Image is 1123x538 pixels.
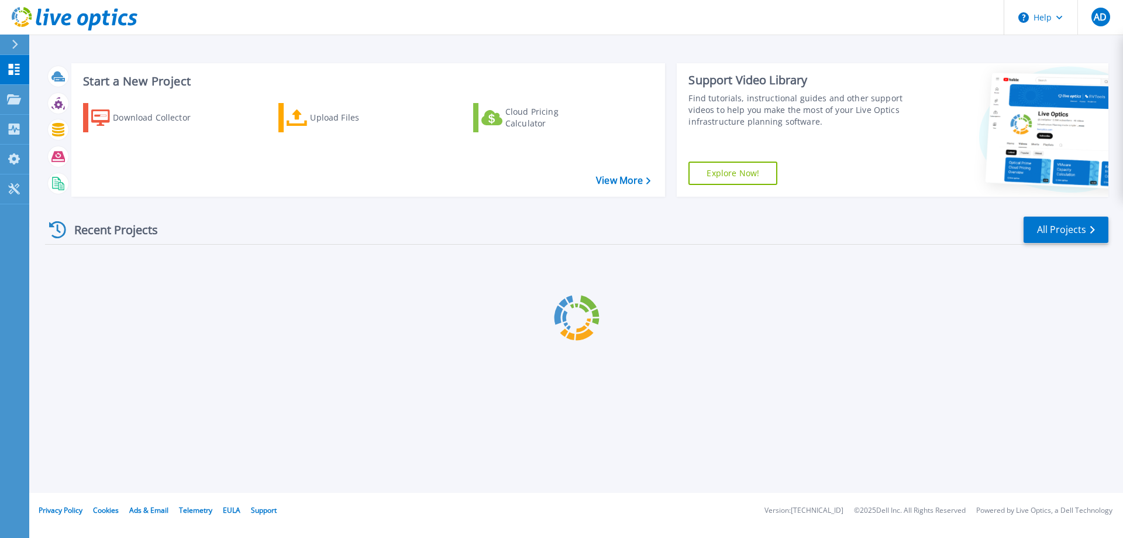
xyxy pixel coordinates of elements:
li: © 2025 Dell Inc. All Rights Reserved [854,507,966,515]
li: Version: [TECHNICAL_ID] [764,507,843,515]
a: Cloud Pricing Calculator [473,103,604,132]
a: All Projects [1024,217,1108,243]
div: Support Video Library [688,73,908,88]
div: Upload Files [310,106,404,129]
h3: Start a New Project [83,75,650,88]
div: Recent Projects [45,215,174,244]
a: EULA [223,505,240,515]
a: Ads & Email [129,505,168,515]
a: Privacy Policy [39,505,82,515]
div: Cloud Pricing Calculator [505,106,599,129]
a: View More [596,175,650,186]
a: Support [251,505,277,515]
a: Upload Files [278,103,409,132]
span: AD [1094,12,1107,22]
div: Find tutorials, instructional guides and other support videos to help you make the most of your L... [688,92,908,128]
a: Telemetry [179,505,212,515]
div: Download Collector [113,106,206,129]
li: Powered by Live Optics, a Dell Technology [976,507,1112,515]
a: Explore Now! [688,162,777,185]
a: Download Collector [83,103,213,132]
a: Cookies [93,505,119,515]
